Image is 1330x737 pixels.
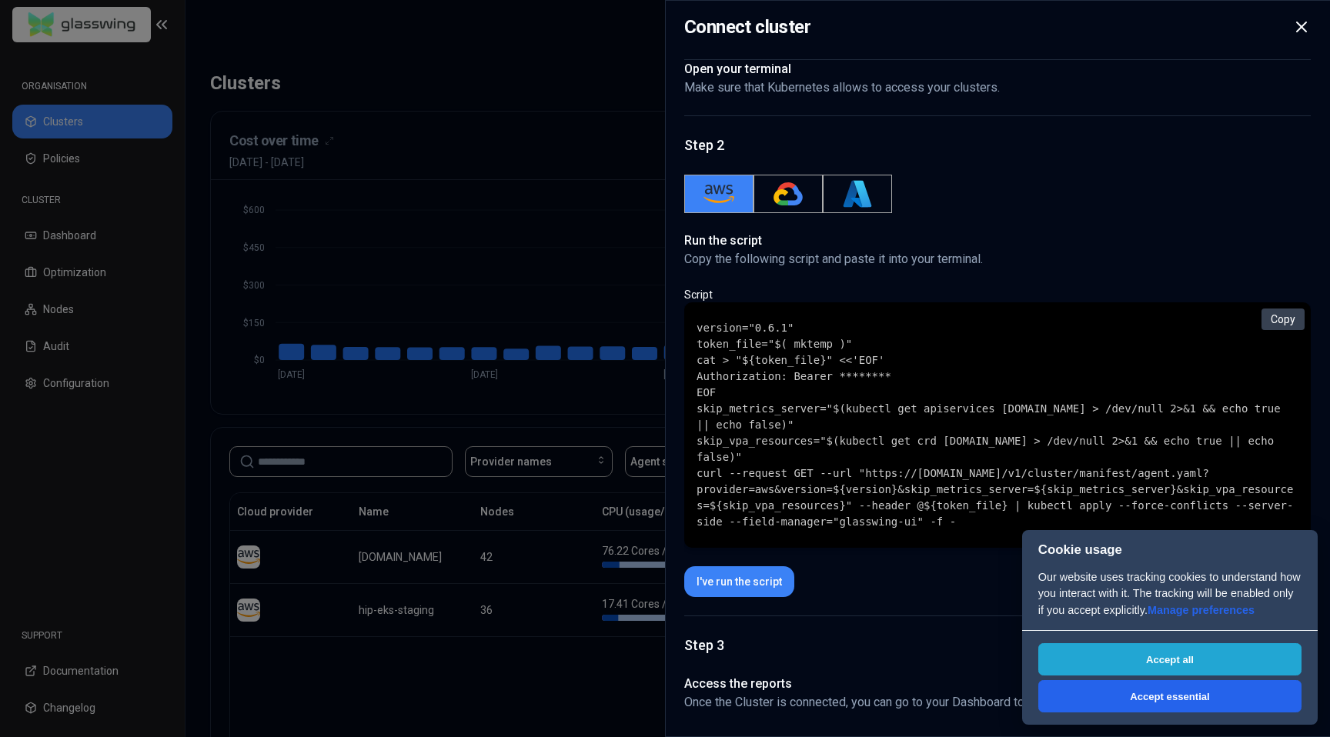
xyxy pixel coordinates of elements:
button: GKE [754,175,823,213]
h1: Run the script [684,232,1311,250]
code: version="0.6.1" token_file="$( mktemp )" cat > "${token_file}" <<'EOF' Authorization: Bearer ****... [697,320,1298,530]
button: AWS [684,175,754,213]
img: Azure [842,178,873,209]
h2: Connect cluster [684,13,810,41]
img: GKE [773,178,804,209]
button: Copy [1261,308,1305,330]
h1: Open your terminal [684,60,1000,78]
p: Once the Cluster is connected, you can go to your Dashboard to check all the reports. [684,693,1311,712]
p: Copy the following script and paste it into your terminal. [684,250,1311,268]
h1: Access the reports [684,675,1311,693]
img: AWS [703,178,734,209]
p: Script [684,287,1311,302]
p: Make sure that Kubernetes allows to access your clusters. [684,78,1000,97]
h1: Step 3 [684,635,1311,656]
button: Azure [823,175,892,213]
h1: Step 2 [684,135,1311,156]
button: I've run the script [684,566,794,597]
